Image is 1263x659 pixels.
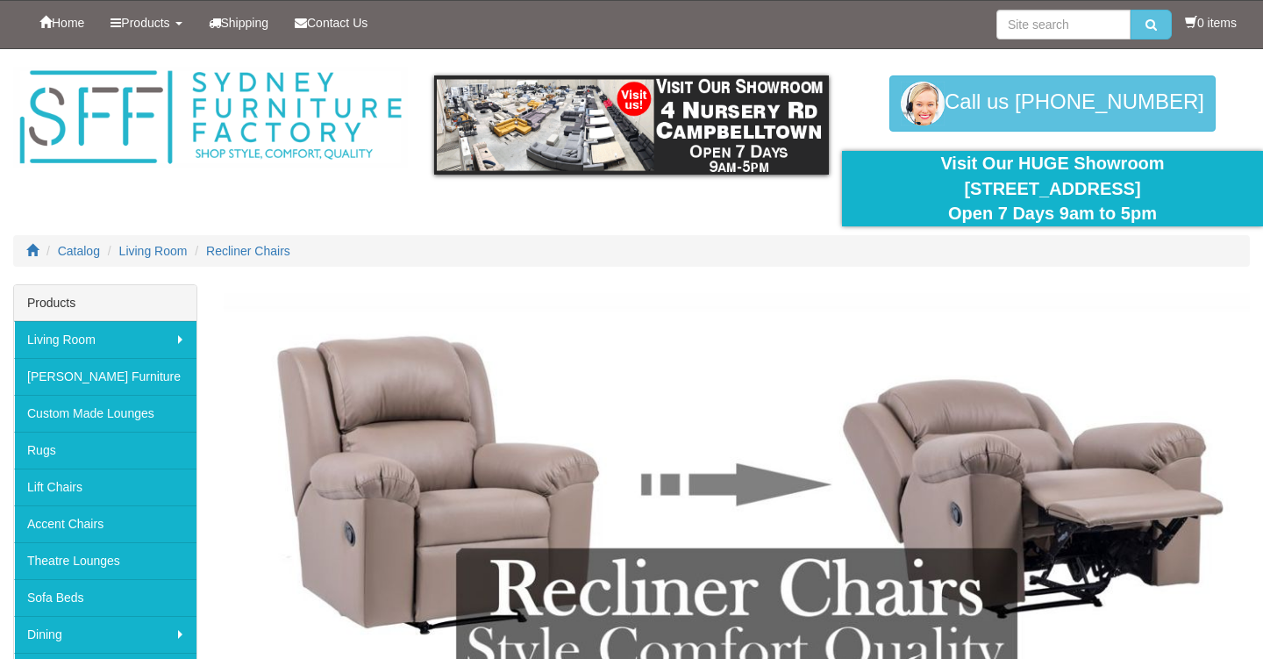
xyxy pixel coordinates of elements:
a: Living Room [14,321,196,358]
a: Accent Chairs [14,505,196,542]
a: Sofa Beds [14,579,196,616]
a: Rugs [14,432,196,469]
a: Theatre Lounges [14,542,196,579]
div: Visit Our HUGE Showroom [STREET_ADDRESS] Open 7 Days 9am to 5pm [855,151,1250,226]
a: Contact Us [282,1,381,45]
input: Site search [996,10,1131,39]
a: Recliner Chairs [206,244,290,258]
span: Contact Us [307,16,367,30]
a: [PERSON_NAME] Furniture [14,358,196,395]
img: Sydney Furniture Factory [13,67,408,168]
a: Lift Chairs [14,469,196,505]
span: Home [52,16,84,30]
span: Products [121,16,169,30]
div: Products [14,285,196,321]
span: Shipping [221,16,269,30]
a: Living Room [119,244,188,258]
a: Custom Made Lounges [14,395,196,432]
a: Home [26,1,97,45]
a: Catalog [58,244,100,258]
li: 0 items [1185,14,1237,32]
a: Shipping [196,1,282,45]
a: Products [97,1,195,45]
a: Dining [14,616,196,653]
img: showroom.gif [434,75,829,175]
